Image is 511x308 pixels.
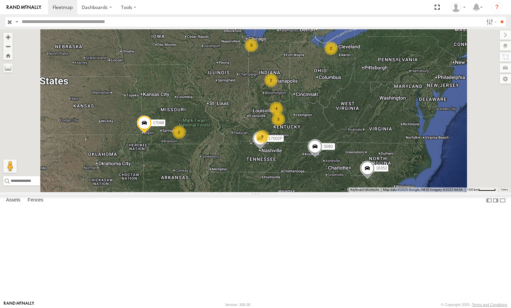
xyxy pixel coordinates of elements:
label: Search Query [14,17,19,27]
label: Map Settings [500,74,511,84]
a: Terms (opens in new tab) [501,188,508,191]
span: 5090 [324,144,333,149]
button: Zoom in [3,33,13,42]
i: ? [492,2,502,13]
span: 17002P [268,136,282,141]
div: 3 [245,39,258,52]
div: 9 [256,130,269,143]
button: Zoom out [3,42,13,51]
label: Hide Summary Table [499,195,506,205]
label: Search Filter Options [484,17,498,27]
a: Terms and Conditions [472,303,507,307]
button: Keyboard shortcuts [350,187,379,192]
span: Map data ©2025 Google, INEGI Imagery ©2025 NASA [383,188,463,191]
div: 2 [172,126,186,139]
button: Drag Pegman onto the map to open Street View [3,159,17,173]
img: rand-logo.svg [7,5,41,10]
label: Fences [24,196,47,205]
button: Zoom Home [3,51,13,60]
button: Map Scale: 100 km per 48 pixels [465,187,498,192]
span: 16352 [376,166,387,170]
div: 3 [272,113,285,126]
div: 4 [270,102,283,115]
span: 100 km [467,188,478,191]
div: Paul Withrow [449,2,468,12]
label: Assets [3,196,24,205]
div: 2 [264,74,278,87]
span: 17048 [153,121,164,125]
label: Dock Summary Table to the Right [492,195,499,205]
div: Version: 306.00 [225,303,250,307]
div: 2 [324,42,338,55]
a: Visit our Website [4,301,34,308]
label: Dock Summary Table to the Left [486,195,492,205]
label: Measure [3,63,13,73]
div: © Copyright 2025 - [441,303,507,307]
